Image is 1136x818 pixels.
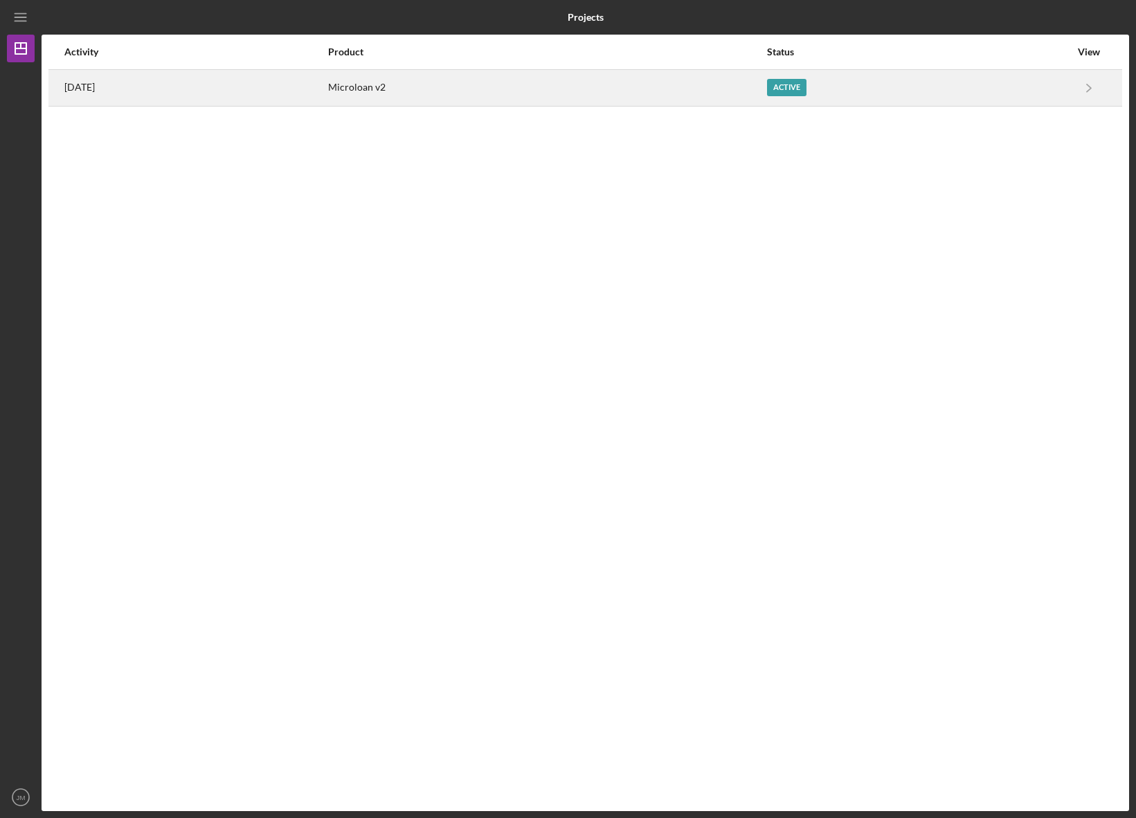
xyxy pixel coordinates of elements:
div: Status [767,46,1070,57]
time: 2025-09-08 17:00 [64,82,95,93]
div: Microloan v2 [328,71,766,105]
div: Activity [64,46,327,57]
b: Projects [568,12,604,23]
div: Product [328,46,766,57]
button: JM [7,783,35,811]
text: JM [17,794,26,801]
div: Active [767,79,806,96]
div: View [1072,46,1106,57]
